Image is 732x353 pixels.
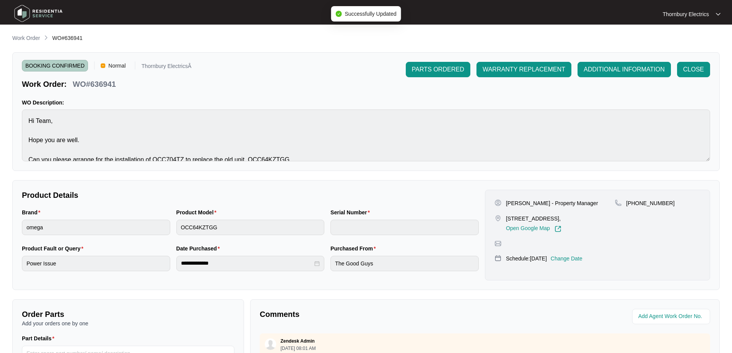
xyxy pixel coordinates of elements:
[495,240,501,247] img: map-pin
[506,255,547,262] p: Schedule: [DATE]
[506,215,561,222] p: [STREET_ADDRESS],
[626,199,675,207] p: [PHONE_NUMBER]
[495,199,501,206] img: user-pin
[52,35,83,41] span: WO#636941
[22,220,170,235] input: Brand
[260,309,480,320] p: Comments
[22,320,234,327] p: Add your orders one by one
[22,99,710,106] p: WO Description:
[176,220,325,235] input: Product Model
[716,12,720,16] img: dropdown arrow
[22,79,66,89] p: Work Order:
[495,215,501,222] img: map-pin
[105,60,129,71] span: Normal
[281,338,315,344] p: Zendesk Admin
[22,209,43,216] label: Brand
[615,199,622,206] img: map-pin
[506,199,598,207] p: [PERSON_NAME] - Property Manager
[176,209,220,216] label: Product Model
[330,220,479,235] input: Serial Number
[330,256,479,271] input: Purchased From
[683,65,704,74] span: CLOSE
[265,338,276,350] img: user.svg
[12,2,65,25] img: residentia service logo
[22,245,86,252] label: Product Fault or Query
[330,209,373,216] label: Serial Number
[181,259,313,267] input: Date Purchased
[11,34,41,43] a: Work Order
[22,109,710,161] textarea: Hi Team, Hope you are well. Can you please arrange for the installation of OCC704TZ to replace th...
[554,225,561,232] img: Link-External
[22,309,234,320] p: Order Parts
[101,63,105,68] img: Vercel Logo
[176,245,223,252] label: Date Purchased
[281,346,316,351] p: [DATE] 08:01 AM
[330,245,379,252] label: Purchased From
[406,62,470,77] button: PARTS ORDERED
[412,65,464,74] span: PARTS ORDERED
[677,62,710,77] button: CLOSE
[476,62,571,77] button: WARRANTY REPLACEMENT
[43,35,49,41] img: chevron-right
[141,63,191,71] p: Thornbury ElectricsÂ
[483,65,565,74] span: WARRANTY REPLACEMENT
[578,62,671,77] button: ADDITIONAL INFORMATION
[12,34,40,42] p: Work Order
[345,11,397,17] span: Successfully Updated
[22,60,88,71] span: BOOKING CONFIRMED
[495,255,501,262] img: map-pin
[335,11,342,17] span: check-circle
[22,335,58,342] label: Part Details
[73,79,116,89] p: WO#636941
[22,256,170,271] input: Product Fault or Query
[638,312,705,321] input: Add Agent Work Order No.
[662,10,709,18] p: Thornbury Electrics
[506,225,561,232] a: Open Google Map
[584,65,665,74] span: ADDITIONAL INFORMATION
[22,190,479,201] p: Product Details
[551,255,583,262] p: Change Date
